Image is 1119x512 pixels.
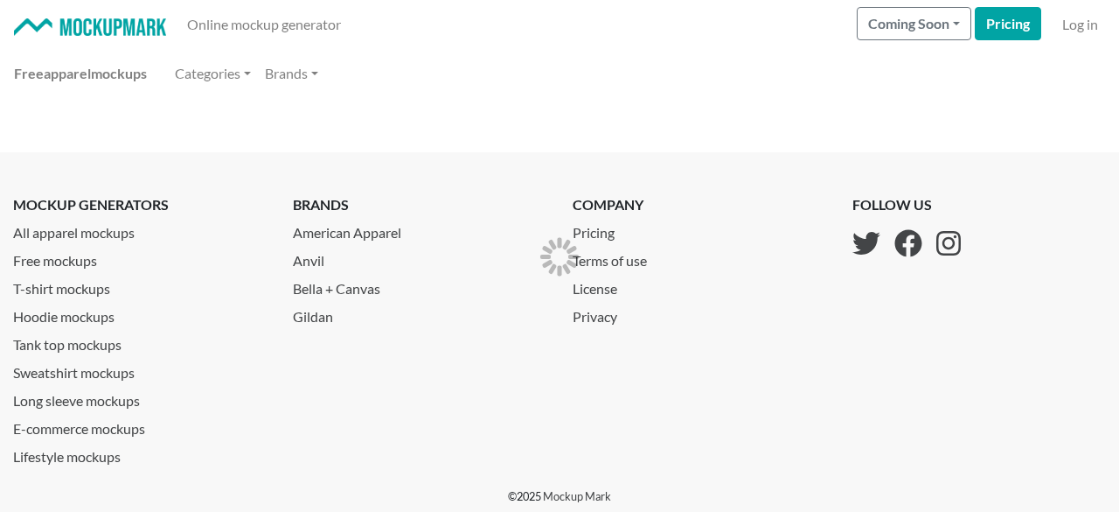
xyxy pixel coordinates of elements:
p: © 2025 [508,488,611,505]
a: Pricing [975,7,1041,40]
a: Free mockups [13,243,267,271]
a: License [573,271,661,299]
a: T-shirt mockups [13,271,267,299]
a: All apparel mockups [13,215,267,243]
a: Anvil [293,243,546,271]
p: company [573,194,661,215]
a: Categories [168,56,258,91]
span: apparel [44,65,91,81]
button: Coming Soon [857,7,971,40]
a: Log in [1055,7,1105,42]
a: Sweatshirt mockups [13,355,267,383]
a: E-commerce mockups [13,411,267,439]
a: American Apparel [293,215,546,243]
a: Mockup Mark [543,489,611,503]
p: follow us [852,194,961,215]
a: Privacy [573,299,661,327]
a: Freeapparelmockups [7,56,154,91]
a: Tank top mockups [13,327,267,355]
p: mockup generators [13,194,267,215]
a: Pricing [573,215,661,243]
a: Brands [258,56,325,91]
a: Lifestyle mockups [13,439,267,467]
a: Terms of use [573,243,661,271]
a: Long sleeve mockups [13,383,267,411]
a: Bella + Canvas [293,271,546,299]
p: brands [293,194,546,215]
a: Gildan [293,299,546,327]
a: Online mockup generator [180,7,348,42]
img: Mockup Mark [14,18,166,37]
a: Hoodie mockups [13,299,267,327]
